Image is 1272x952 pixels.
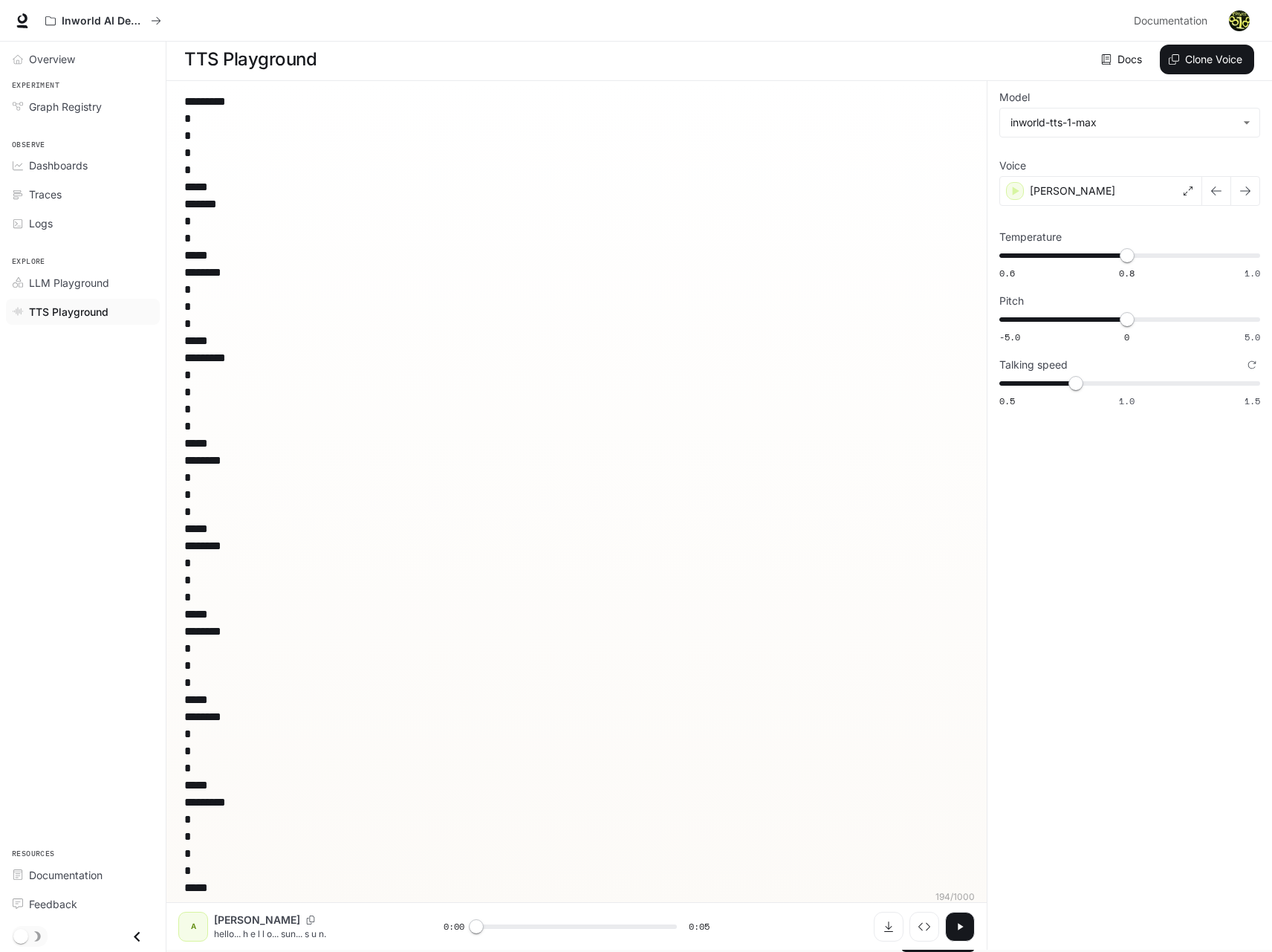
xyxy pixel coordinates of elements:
p: [PERSON_NAME] [214,913,300,927]
p: Talking speed [999,360,1068,370]
span: 0 [1124,331,1129,343]
span: 5.0 [1245,331,1260,343]
button: Close drawer [120,922,154,952]
span: TTS Playground [29,304,108,320]
a: LLM Playground [6,270,160,296]
span: 1.0 [1119,395,1135,407]
a: Documentation [6,862,160,888]
button: Download audio [874,912,903,942]
div: inworld-tts-1-max [1010,115,1236,130]
h1: TTS Playground [184,45,317,74]
a: Feedback [6,891,160,917]
p: hello... h e l l o... sun... s u n. [214,927,408,940]
span: Dark mode toggle [13,927,28,944]
p: Voice [999,161,1026,171]
span: 0.5 [999,395,1015,407]
span: 0.6 [999,267,1015,279]
button: User avatar [1224,6,1254,36]
span: 0.8 [1119,267,1135,279]
span: LLM Playground [29,275,109,291]
button: Copy Voice ID [300,916,321,925]
span: -5.0 [999,331,1020,343]
div: A [181,915,205,939]
span: Documentation [1134,12,1207,30]
button: Clone Voice [1160,45,1254,74]
a: Overview [6,46,160,72]
a: Logs [6,210,160,236]
span: Overview [29,51,75,67]
p: [PERSON_NAME] [1030,184,1115,198]
span: 1.5 [1245,395,1260,407]
span: Documentation [29,867,103,883]
a: Graph Registry [6,94,160,120]
span: Logs [29,216,53,231]
span: Feedback [29,896,77,912]
button: Reset to default [1244,357,1260,373]
a: Documentation [1128,6,1219,36]
span: 0:05 [689,919,710,934]
button: All workspaces [39,6,168,36]
span: Dashboards [29,158,88,173]
a: Traces [6,181,160,207]
div: inworld-tts-1-max [1000,109,1259,137]
a: Dashboards [6,152,160,178]
span: 1.0 [1245,267,1260,279]
p: Inworld AI Demos [62,15,145,27]
p: Pitch [999,296,1024,306]
a: TTS Playground [6,299,160,325]
p: Model [999,92,1030,103]
span: Traces [29,187,62,202]
button: Inspect [909,912,939,942]
span: 0:00 [444,919,464,934]
img: User avatar [1229,10,1250,31]
a: Docs [1098,45,1148,74]
p: Temperature [999,232,1062,242]
p: 194 / 1000 [935,890,975,903]
span: Graph Registry [29,99,102,114]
